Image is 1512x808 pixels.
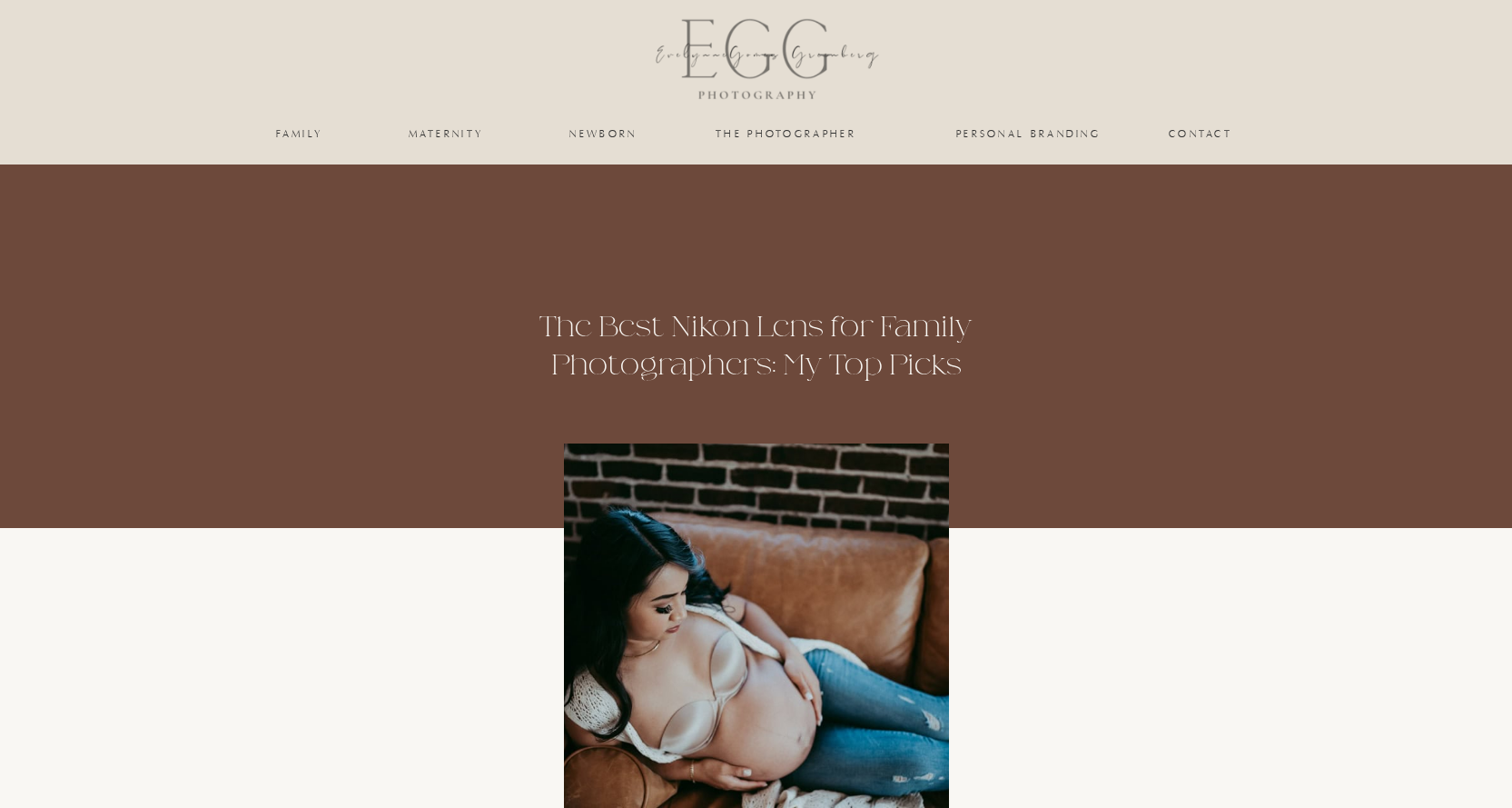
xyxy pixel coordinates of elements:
a: maternity [409,128,483,139]
a: newborn [567,128,641,139]
a: family [263,128,337,139]
a: the photographer [696,128,877,139]
h1: The Best Nikon Lens for Family Photographers: My Top Picks [485,308,1028,384]
a: personal branding [954,128,1103,139]
a: Contact [1169,128,1233,139]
